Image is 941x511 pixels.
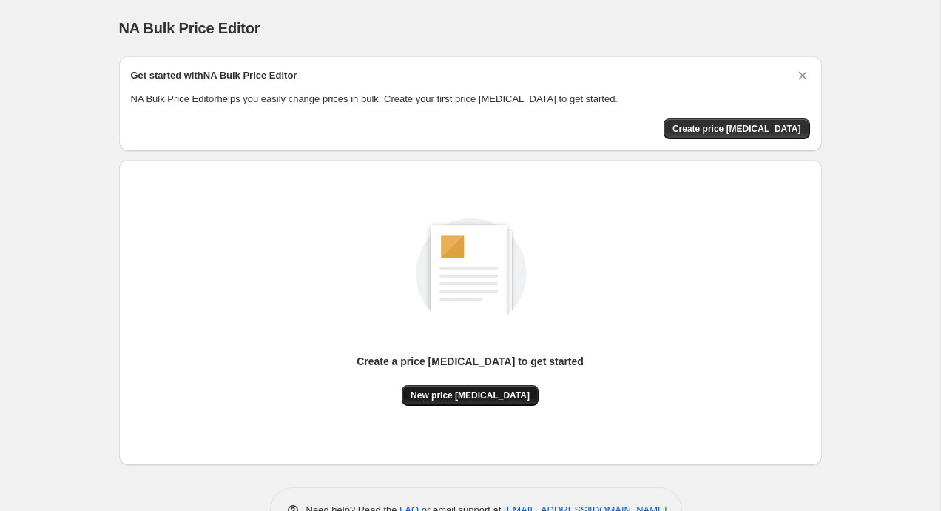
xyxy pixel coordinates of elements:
span: NA Bulk Price Editor [119,20,260,36]
span: New price [MEDICAL_DATA] [411,390,530,401]
p: Create a price [MEDICAL_DATA] to get started [357,354,584,369]
button: Create price change job [664,118,810,139]
span: Create price [MEDICAL_DATA] [672,123,801,135]
h2: Get started with NA Bulk Price Editor [131,68,297,83]
p: NA Bulk Price Editor helps you easily change prices in bulk. Create your first price [MEDICAL_DAT... [131,92,810,107]
button: New price [MEDICAL_DATA] [402,385,539,406]
button: Dismiss card [795,68,810,83]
